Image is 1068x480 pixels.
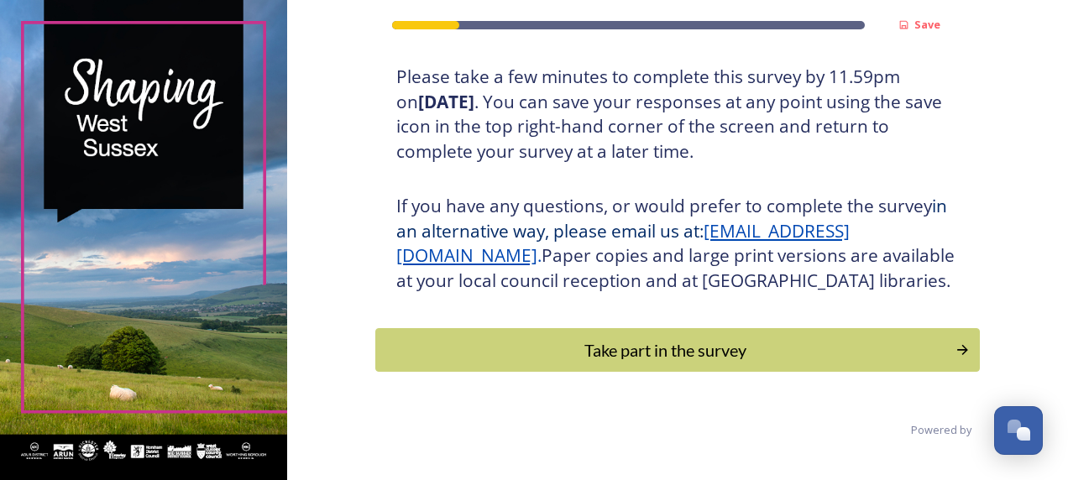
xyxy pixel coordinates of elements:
[396,230,850,279] a: [EMAIL_ADDRESS][DOMAIN_NAME]
[537,254,542,278] span: .
[396,205,951,253] span: in an alternative way, please email us at:
[994,406,1043,455] button: Open Chat
[396,205,959,304] h3: If you have any questions, or would prefer to complete the survey Paper copies and large print ve...
[862,441,980,480] img: SnapSea Logo
[396,76,959,175] h3: Please take a few minutes to complete this survey by 11.59pm on . You can save your responses at ...
[418,101,474,124] strong: [DATE]
[911,433,971,449] span: Powered by
[375,339,980,383] button: Continue
[914,17,940,32] strong: Save
[385,348,946,373] div: Take part in the survey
